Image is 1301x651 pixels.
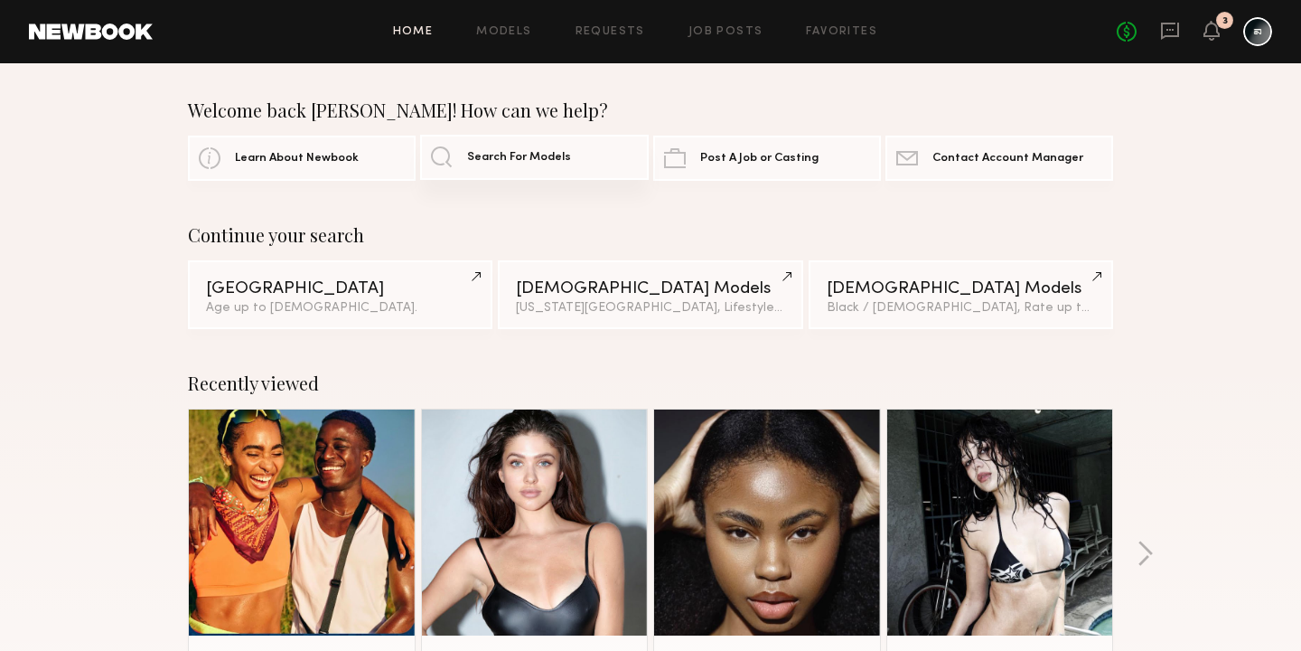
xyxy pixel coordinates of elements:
div: [GEOGRAPHIC_DATA] [206,280,474,297]
a: Requests [576,26,645,38]
a: Post A Job or Casting [653,136,881,181]
div: Age up to [DEMOGRAPHIC_DATA]. [206,302,474,315]
div: Welcome back [PERSON_NAME]! How can we help? [188,99,1113,121]
a: Models [476,26,531,38]
div: 3 [1222,16,1228,26]
a: Job Posts [688,26,763,38]
span: Learn About Newbook [235,153,359,165]
div: [DEMOGRAPHIC_DATA] Models [516,280,784,297]
a: Favorites [806,26,877,38]
a: Home [393,26,434,38]
span: Contact Account Manager [932,153,1083,165]
div: [DEMOGRAPHIC_DATA] Models [827,280,1095,297]
div: Recently viewed [188,373,1113,394]
a: [DEMOGRAPHIC_DATA] ModelsBlack / [DEMOGRAPHIC_DATA], Rate up to $120 [809,260,1113,329]
a: [DEMOGRAPHIC_DATA] Models[US_STATE][GEOGRAPHIC_DATA], Lifestyle category [498,260,802,329]
div: Continue your search [188,224,1113,246]
a: Learn About Newbook [188,136,416,181]
a: Search For Models [420,135,648,180]
div: Black / [DEMOGRAPHIC_DATA], Rate up to $120 [827,302,1095,315]
a: [GEOGRAPHIC_DATA]Age up to [DEMOGRAPHIC_DATA]. [188,260,492,329]
div: [US_STATE][GEOGRAPHIC_DATA], Lifestyle category [516,302,784,315]
a: Contact Account Manager [885,136,1113,181]
span: Post A Job or Casting [700,153,819,165]
span: Search For Models [467,152,571,164]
